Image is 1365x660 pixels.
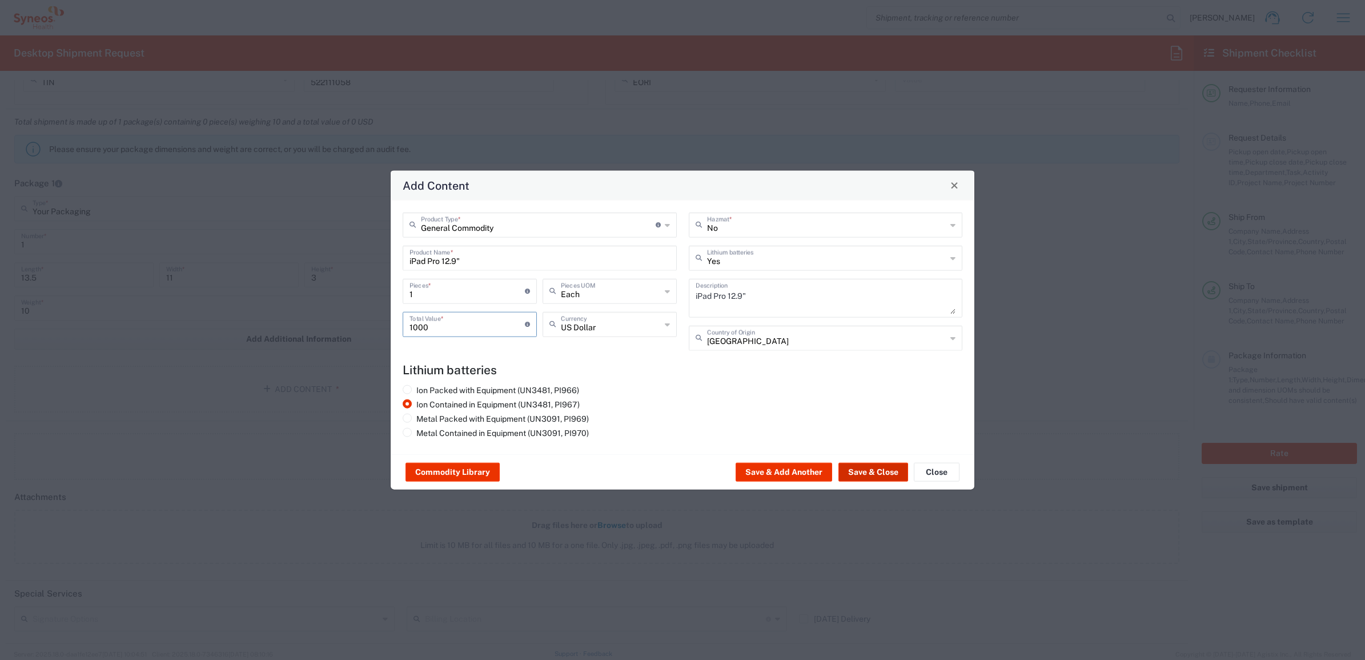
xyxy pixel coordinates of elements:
button: Commodity Library [406,463,500,481]
button: Save & Close [838,463,908,481]
h4: Add Content [403,177,469,193]
label: Metal Contained in Equipment (UN3091, PI970) [403,427,589,438]
h4: Lithium batteries [403,362,962,377]
button: Save & Add Another [736,463,832,481]
label: Ion Contained in Equipment (UN3481, PI967) [403,399,580,409]
button: Close [946,177,962,193]
label: Ion Packed with Equipment (UN3481, PI966) [403,385,579,395]
button: Close [914,463,959,481]
label: Metal Packed with Equipment (UN3091, PI969) [403,413,589,423]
